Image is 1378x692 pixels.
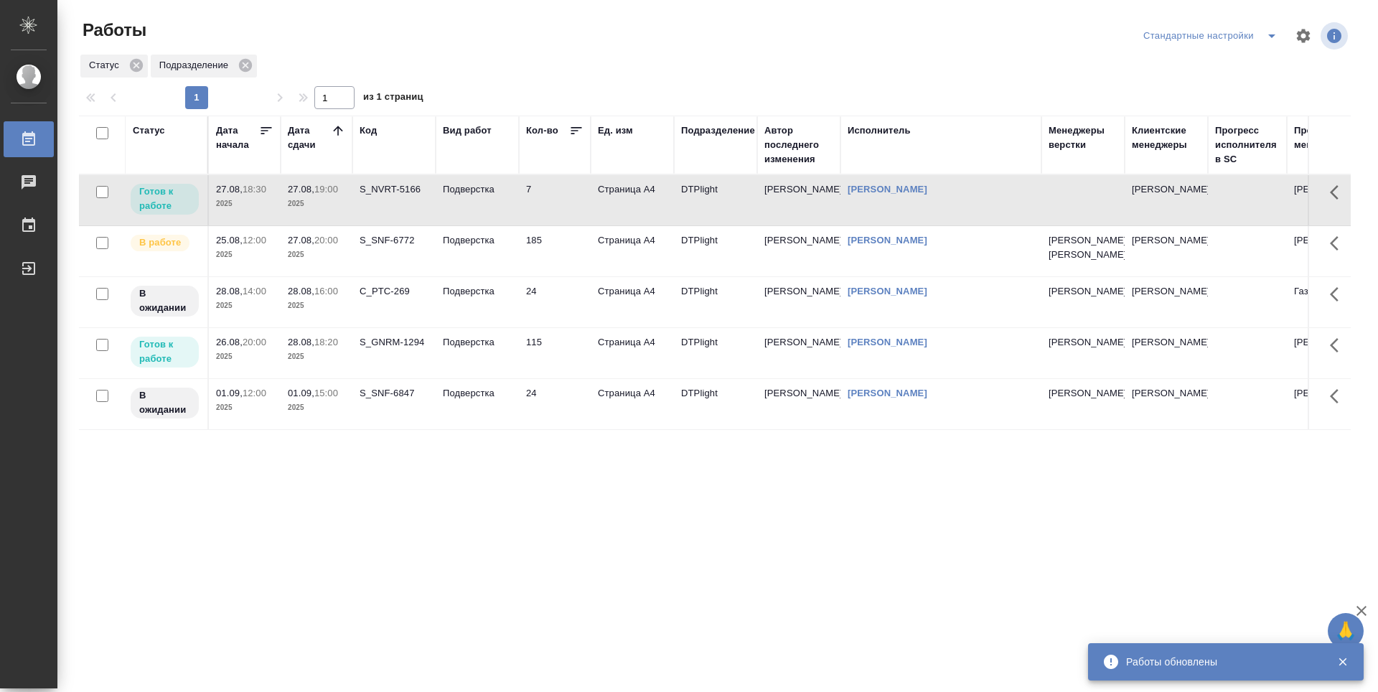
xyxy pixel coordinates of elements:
td: 24 [519,379,591,429]
td: DTPlight [674,379,757,429]
div: Кол-во [526,123,558,138]
a: [PERSON_NAME] [848,184,927,195]
td: [PERSON_NAME] [1125,379,1208,429]
td: DTPlight [674,175,757,225]
p: 2025 [288,350,345,364]
td: Страница А4 [591,277,674,327]
div: Клиентские менеджеры [1132,123,1201,152]
span: Посмотреть информацию [1321,22,1351,50]
td: [PERSON_NAME] [1287,226,1370,276]
span: 🙏 [1334,616,1358,646]
td: Газизов Ринат [1287,277,1370,327]
td: [PERSON_NAME] [757,328,840,378]
p: 12:00 [243,235,266,246]
div: Подразделение [681,123,755,138]
div: S_SNF-6847 [360,386,428,401]
p: 2025 [288,299,345,313]
div: Менеджеры верстки [1049,123,1117,152]
p: 2025 [216,197,273,211]
p: 2025 [288,248,345,262]
td: DTPlight [674,328,757,378]
p: [PERSON_NAME] [1049,386,1117,401]
p: Подверстка [443,182,512,197]
p: 2025 [216,350,273,364]
td: 185 [519,226,591,276]
p: 19:00 [314,184,338,195]
div: Вид работ [443,123,492,138]
td: DTPlight [674,226,757,276]
a: [PERSON_NAME] [848,388,927,398]
p: Подверстка [443,233,512,248]
td: [PERSON_NAME] [1125,226,1208,276]
p: 28.08, [288,286,314,296]
td: [PERSON_NAME] [1125,328,1208,378]
p: 18:20 [314,337,338,347]
p: 12:00 [243,388,266,398]
div: Прогресс исполнителя в SC [1215,123,1280,167]
td: Страница А4 [591,379,674,429]
p: В работе [139,235,181,250]
p: [PERSON_NAME] [1294,335,1363,350]
td: 115 [519,328,591,378]
p: 14:00 [243,286,266,296]
div: Код [360,123,377,138]
p: Подверстка [443,284,512,299]
div: split button [1140,24,1286,47]
div: S_SNF-6772 [360,233,428,248]
td: [PERSON_NAME] [1125,277,1208,327]
td: [PERSON_NAME] [757,379,840,429]
td: Страница А4 [591,328,674,378]
p: 20:00 [243,337,266,347]
td: Страница А4 [591,226,674,276]
div: Автор последнего изменения [764,123,833,167]
div: C_PTC-269 [360,284,428,299]
div: Исполнитель [848,123,911,138]
button: Здесь прячутся важные кнопки [1321,379,1356,413]
button: 🙏 [1328,613,1364,649]
div: Исполнитель может приступить к работе [129,335,200,369]
p: 01.09, [288,388,314,398]
p: 15:00 [314,388,338,398]
button: Закрыть [1328,655,1357,668]
td: [PERSON_NAME] [757,175,840,225]
span: Работы [79,19,146,42]
div: Проектные менеджеры [1294,123,1363,152]
p: 27.08, [288,235,314,246]
a: [PERSON_NAME] [848,235,927,246]
p: 2025 [288,401,345,415]
td: DTPlight [674,277,757,327]
div: Исполнитель назначен, приступать к работе пока рано [129,284,200,318]
span: из 1 страниц [363,88,423,109]
div: Подразделение [151,55,257,78]
button: Здесь прячутся важные кнопки [1321,175,1356,210]
td: 7 [519,175,591,225]
td: [PERSON_NAME] [1125,175,1208,225]
p: 26.08, [216,337,243,347]
p: Подверстка [443,335,512,350]
p: [PERSON_NAME], [PERSON_NAME] [1049,233,1117,262]
td: 24 [519,277,591,327]
p: 25.08, [216,235,243,246]
div: Дата начала [216,123,259,152]
p: 27.08, [216,184,243,195]
p: Статус [89,58,124,73]
p: 16:00 [314,286,338,296]
p: 2025 [216,401,273,415]
td: Страница А4 [591,175,674,225]
p: 2025 [216,299,273,313]
a: [PERSON_NAME] [848,337,927,347]
div: Работы обновлены [1126,655,1316,669]
button: Здесь прячутся важные кнопки [1321,277,1356,312]
a: [PERSON_NAME] [848,286,927,296]
p: Подразделение [159,58,233,73]
p: [PERSON_NAME] [1049,284,1117,299]
div: S_NVRT-5166 [360,182,428,197]
p: В ожидании [139,286,190,315]
div: Исполнитель может приступить к работе [129,182,200,216]
p: Готов к работе [139,337,190,366]
td: [PERSON_NAME] [1287,379,1370,429]
p: [PERSON_NAME] [1049,335,1117,350]
p: 01.09, [216,388,243,398]
p: 28.08, [216,286,243,296]
div: Статус [80,55,148,78]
